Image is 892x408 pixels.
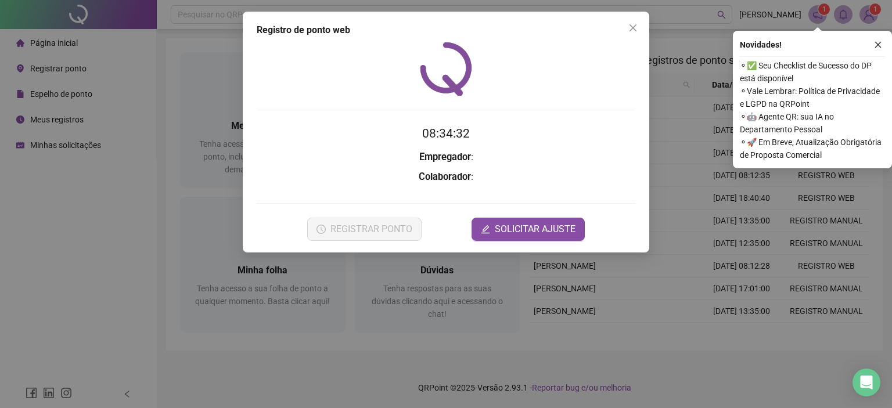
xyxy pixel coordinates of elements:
span: ⚬ Vale Lembrar: Política de Privacidade e LGPD na QRPoint [740,85,885,110]
span: SOLICITAR AJUSTE [495,222,576,236]
span: ⚬ 🚀 Em Breve, Atualização Obrigatória de Proposta Comercial [740,136,885,161]
time: 08:34:32 [422,127,470,140]
span: edit [481,225,490,234]
h3: : [257,150,635,165]
span: ⚬ ✅ Seu Checklist de Sucesso do DP está disponível [740,59,885,85]
span: close [874,41,882,49]
strong: Colaborador [419,171,471,182]
span: close [628,23,638,33]
button: editSOLICITAR AJUSTE [472,218,585,241]
button: Close [624,19,642,37]
h3: : [257,169,635,185]
strong: Empregador [419,151,471,163]
span: Novidades ! [740,38,782,51]
button: REGISTRAR PONTO [307,218,422,241]
div: Open Intercom Messenger [853,369,880,396]
span: ⚬ 🤖 Agente QR: sua IA no Departamento Pessoal [740,110,885,136]
div: Registro de ponto web [257,23,635,37]
img: QRPoint [420,42,472,96]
